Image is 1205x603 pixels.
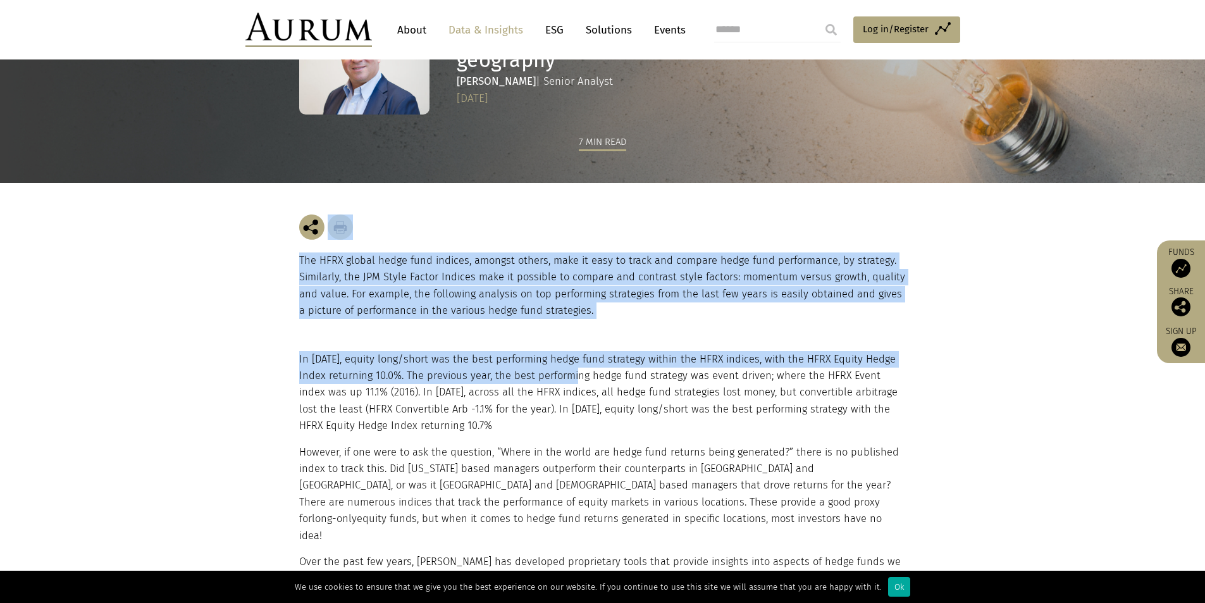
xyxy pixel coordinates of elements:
[853,16,960,43] a: Log in/Register
[299,444,903,544] p: However, if one were to ask the question, “Where in the world are hedge fund returns being genera...
[312,513,357,525] span: long-only
[299,16,429,115] img: Alex Tsatsos
[442,18,529,42] a: Data & Insights
[457,73,903,90] div: | Senior Analyst
[1163,326,1199,357] a: Sign up
[391,18,433,42] a: About
[863,22,929,37] span: Log in/Register
[299,214,324,240] img: Share this post
[579,134,626,151] div: 7 min read
[819,17,844,42] input: Submit
[648,18,686,42] a: Events
[299,351,903,435] p: In [DATE], equity long/short was the best performing hedge fund strategy within the HFRX indices,...
[579,18,638,42] a: Solutions
[1163,247,1199,278] a: Funds
[328,214,353,240] img: Download Article
[457,90,903,108] div: [DATE]
[245,13,372,47] img: Aurum
[299,252,906,320] p: The HFRX global hedge fund indices, amongst others, make it easy to track and compare hedge fund ...
[539,18,570,42] a: ESG
[1171,297,1190,316] img: Share this post
[1163,287,1199,316] div: Share
[1171,338,1190,357] img: Sign up to our newsletter
[888,577,910,597] div: Ok
[1171,259,1190,278] img: Access Funds
[457,75,536,88] strong: [PERSON_NAME]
